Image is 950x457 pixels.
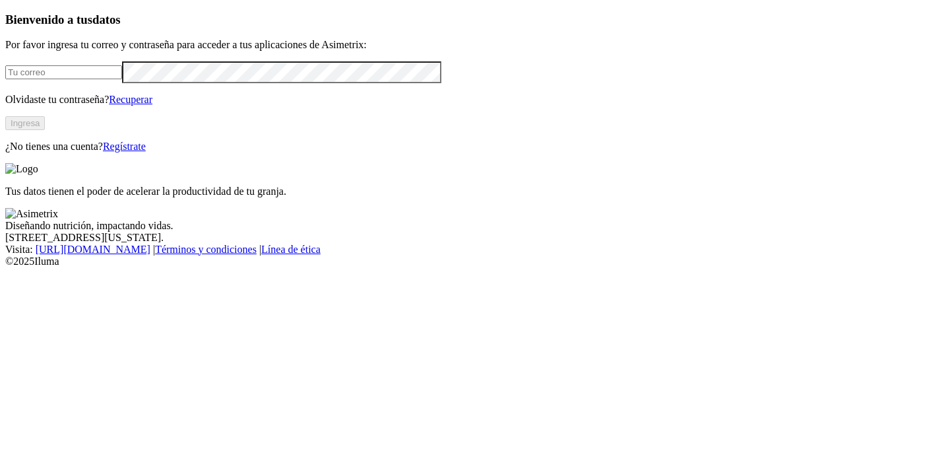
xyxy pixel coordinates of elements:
[5,65,122,79] input: Tu correo
[5,116,45,130] button: Ingresa
[103,141,146,152] a: Regístrate
[109,94,152,105] a: Recuperar
[5,208,58,220] img: Asimetrix
[5,256,945,267] div: © 2025 Iluma
[5,232,945,244] div: [STREET_ADDRESS][US_STATE].
[36,244,150,255] a: [URL][DOMAIN_NAME]
[155,244,257,255] a: Términos y condiciones
[5,39,945,51] p: Por favor ingresa tu correo y contraseña para acceder a tus aplicaciones de Asimetrix:
[5,13,945,27] h3: Bienvenido a tus
[92,13,121,26] span: datos
[5,94,945,106] p: Olvidaste tu contraseña?
[5,186,945,197] p: Tus datos tienen el poder de acelerar la productividad de tu granja.
[5,141,945,153] p: ¿No tienes una cuenta?
[5,244,945,256] div: Visita : | |
[261,244,321,255] a: Línea de ética
[5,220,945,232] div: Diseñando nutrición, impactando vidas.
[5,163,38,175] img: Logo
